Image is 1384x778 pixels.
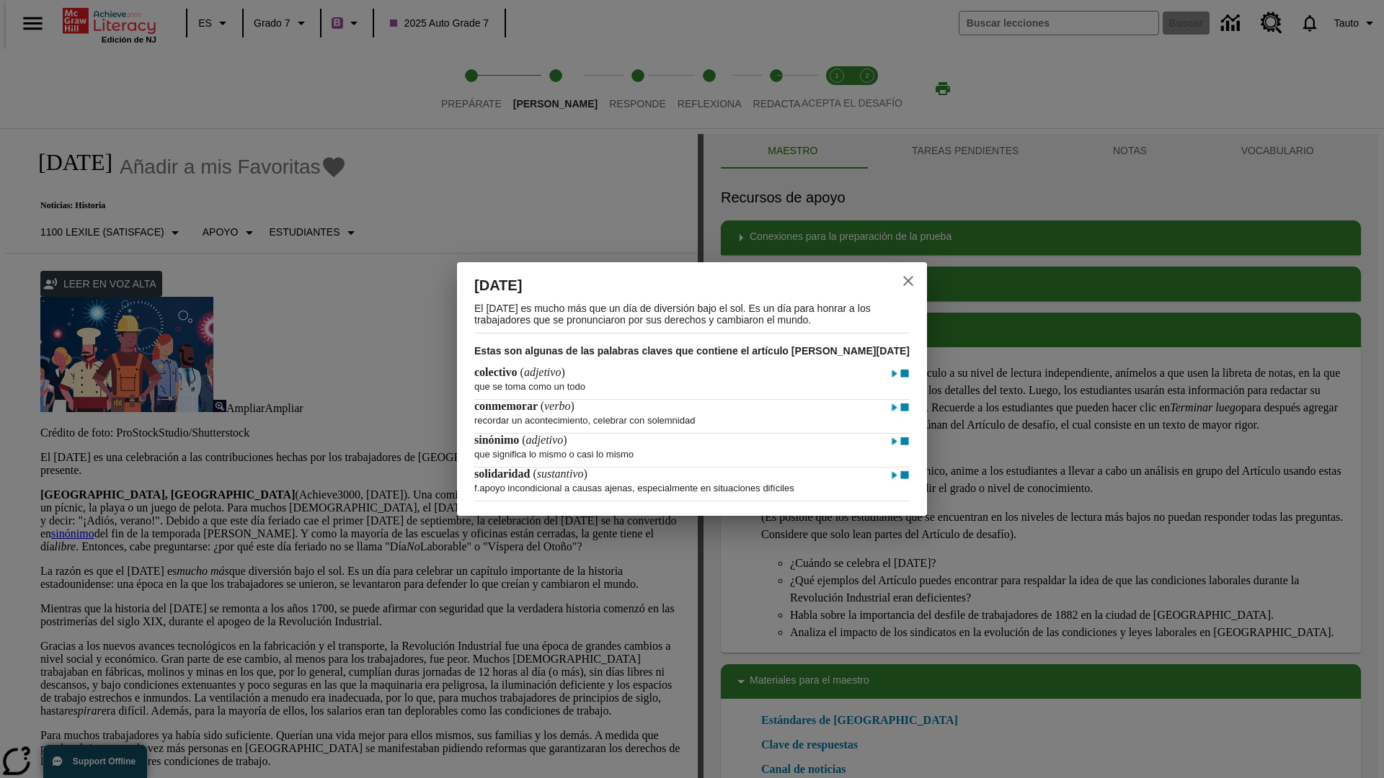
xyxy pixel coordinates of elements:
button: close [891,264,926,298]
span: f. [474,483,479,493]
h4: ( ) [474,366,565,379]
span: sustantivo [537,468,584,480]
span: verbo [544,400,570,412]
h2: [DATE] [474,274,866,297]
span: adjetivo [526,434,564,446]
span: sinónimo [474,434,522,446]
span: solidaridad [474,468,533,480]
h3: Estas son algunas de las palabras claves que contiene el artículo [PERSON_NAME][DATE] [474,334,910,367]
img: Detener - solidaridad [900,468,910,483]
p: apoyo incondicional a causas ajenas, especialmente en situaciones difíciles [474,475,907,493]
h4: ( ) [474,434,567,447]
img: Reproducir - solidaridad [890,468,900,483]
img: Reproducir - colectivo [890,367,900,381]
h4: ( ) [474,468,587,480]
p: recordar un acontecimiento, celebrar con solemnidad [474,408,907,426]
span: conmemorar [474,400,541,412]
p: que se toma como un todo [474,374,907,392]
p: que significa lo mismo o casi lo mismo [474,442,907,460]
img: Detener - sinónimo [900,434,910,449]
img: Reproducir - sinónimo [890,434,900,449]
span: adjetivo [524,366,562,378]
img: Reproducir - conmemorar [890,401,900,415]
img: Detener - colectivo [900,367,910,381]
p: El [DATE] es mucho más que un día de diversión bajo el sol. Es un día para honrar a los trabajado... [474,297,907,333]
h4: ( ) [474,400,575,413]
span: colectivo [474,366,520,378]
img: Detener - conmemorar [900,401,910,415]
